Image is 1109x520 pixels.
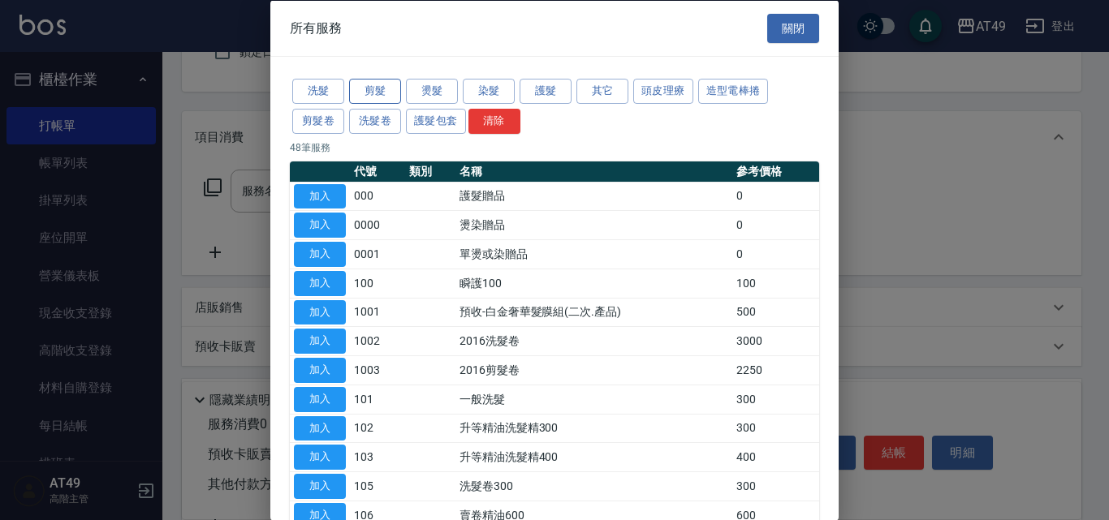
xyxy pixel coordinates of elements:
td: 105 [350,471,405,501]
button: 護髮包套 [406,108,466,133]
button: 加入 [294,242,346,267]
button: 洗髮 [292,79,344,104]
td: 300 [732,414,819,443]
td: 101 [350,385,405,414]
td: 0 [732,210,819,239]
button: 剪髮卷 [292,108,344,133]
p: 48 筆服務 [290,140,819,154]
td: 100 [350,269,405,298]
button: 加入 [294,445,346,470]
button: 加入 [294,474,346,499]
button: 洗髮卷 [349,108,401,133]
td: 洗髮卷300 [455,471,732,501]
button: 加入 [294,183,346,208]
button: 加入 [294,299,346,324]
th: 參考價格 [732,161,819,182]
td: 2250 [732,355,819,385]
button: 加入 [294,270,346,295]
td: 0001 [350,239,405,269]
td: 0 [732,182,819,211]
td: 升等精油洗髮精400 [455,442,732,471]
button: 加入 [294,213,346,238]
td: 3000 [732,326,819,355]
td: 300 [732,471,819,501]
td: 102 [350,414,405,443]
td: 預收-白金奢華髮膜組(二次.產品) [455,298,732,327]
td: 0000 [350,210,405,239]
th: 類別 [405,161,455,182]
td: 1002 [350,326,405,355]
td: 2016剪髮卷 [455,355,732,385]
td: 000 [350,182,405,211]
span: 所有服務 [290,19,342,36]
td: 500 [732,298,819,327]
td: 0 [732,239,819,269]
button: 剪髮 [349,79,401,104]
td: 100 [732,269,819,298]
button: 加入 [294,358,346,383]
td: 300 [732,385,819,414]
th: 名稱 [455,161,732,182]
button: 造型電棒捲 [698,79,769,104]
th: 代號 [350,161,405,182]
button: 加入 [294,329,346,354]
td: 升等精油洗髮精300 [455,414,732,443]
button: 清除 [468,108,520,133]
td: 1001 [350,298,405,327]
button: 加入 [294,415,346,440]
button: 染髮 [463,79,515,104]
button: 護髮 [520,79,572,104]
button: 燙髮 [406,79,458,104]
td: 燙染贈品 [455,210,732,239]
td: 一般洗髮 [455,385,732,414]
button: 頭皮理療 [633,79,693,104]
td: 護髮贈品 [455,182,732,211]
td: 400 [732,442,819,471]
button: 加入 [294,386,346,411]
td: 瞬護100 [455,269,732,298]
button: 關閉 [767,13,819,43]
td: 1003 [350,355,405,385]
td: 單燙或染贈品 [455,239,732,269]
button: 其它 [576,79,628,104]
td: 2016洗髮卷 [455,326,732,355]
td: 103 [350,442,405,471]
